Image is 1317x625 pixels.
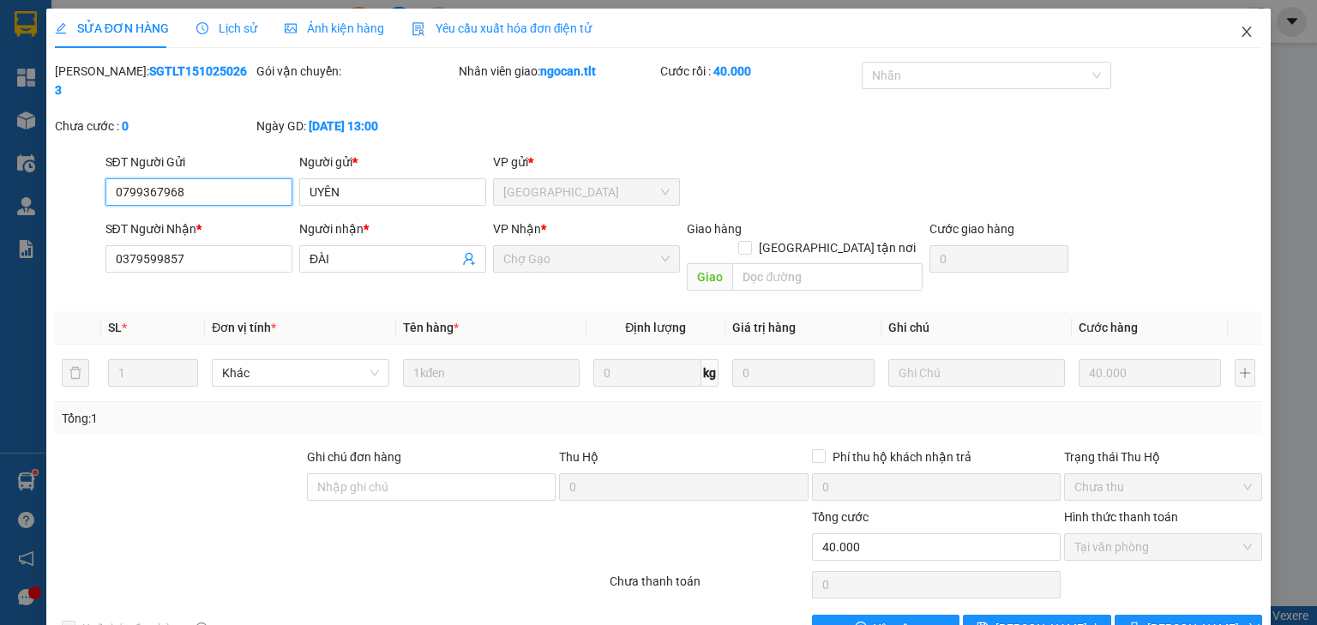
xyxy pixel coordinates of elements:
span: Giá trị hàng [732,321,796,334]
div: Trạng thái Thu Hộ [1064,448,1262,466]
div: Gói vận chuyển: [256,62,454,81]
input: Ghi chú đơn hàng [307,473,556,501]
span: Phí thu hộ khách nhận trả [826,448,978,466]
button: Close [1223,9,1271,57]
div: VP gửi [493,153,680,171]
label: Cước giao hàng [929,222,1014,236]
th: Ghi chú [881,311,1072,345]
span: Khác [222,360,378,386]
span: Chợ Gạo [503,246,670,272]
div: Chưa thanh toán [608,572,809,602]
span: clock-circle [196,22,208,34]
span: close [1240,25,1254,39]
span: [GEOGRAPHIC_DATA] tận nơi [752,238,923,257]
b: [DATE] 13:00 [309,119,378,133]
input: 0 [1079,359,1221,387]
span: SL [108,321,122,334]
div: Người gửi [299,153,486,171]
div: Chưa cước : [55,117,253,135]
span: VP Nhận [493,222,541,236]
label: Hình thức thanh toán [1064,510,1178,524]
div: SĐT Người Gửi [105,153,292,171]
span: Thu Hộ [559,450,598,464]
input: VD: Bàn, Ghế [403,359,580,387]
div: Cước rồi : [660,62,858,81]
div: Chợ Gạo [9,123,382,168]
span: SỬA ĐƠN HÀNG [55,21,169,35]
span: user-add [462,252,476,266]
div: Tổng: 1 [62,409,509,428]
span: Tên hàng [403,321,459,334]
input: Cước giao hàng [929,245,1068,273]
span: Ảnh kiện hàng [285,21,384,35]
b: 0 [122,119,129,133]
input: 0 [732,359,875,387]
div: [PERSON_NAME]: [55,62,253,99]
span: picture [285,22,297,34]
label: Ghi chú đơn hàng [307,450,401,464]
span: Cước hàng [1079,321,1138,334]
button: plus [1235,359,1255,387]
span: Đơn vị tính [212,321,276,334]
div: SĐT Người Nhận [105,219,292,238]
img: icon [412,22,425,36]
span: Giao hàng [687,222,742,236]
span: Yêu cầu xuất hóa đơn điện tử [412,21,592,35]
span: Định lượng [625,321,686,334]
div: Người nhận [299,219,486,238]
div: Nhân viên giao: [459,62,657,81]
b: ngocan.tlt [540,64,596,78]
span: Tổng cước [812,510,869,524]
input: Dọc đường [732,263,923,291]
input: Ghi Chú [888,359,1065,387]
span: Sài Gòn [503,179,670,205]
span: kg [701,359,719,387]
span: edit [55,22,67,34]
b: SGTLT1510250263 [55,64,247,97]
span: Giao [687,263,732,291]
div: Ngày GD: [256,117,454,135]
b: 40.000 [713,64,751,78]
button: delete [62,359,89,387]
text: CGTLT1510250060 [80,81,312,111]
span: Chưa thu [1074,474,1252,500]
span: Lịch sử [196,21,257,35]
span: Tại văn phòng [1074,534,1252,560]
